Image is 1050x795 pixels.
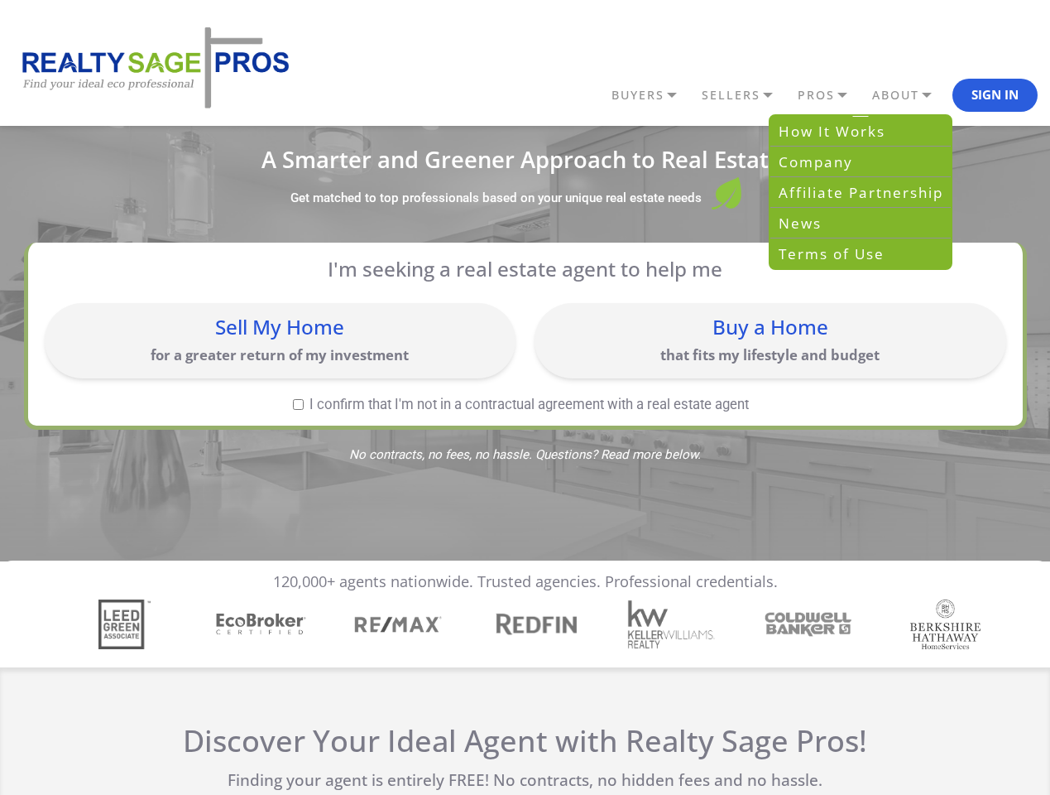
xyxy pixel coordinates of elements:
[53,345,507,364] p: for a greater return of my investment
[761,609,856,640] img: Sponsor Logo: Coldwell Banker
[53,317,507,337] div: Sell My Home
[223,610,312,638] div: 2 / 7
[698,81,793,109] a: SELLERS
[496,609,585,639] div: 4 / 7
[353,600,442,649] img: Sponsor Logo: Remax
[180,771,870,790] p: Finding your agent is entirely FREE! No contracts, no hidden fees and no hassle.
[24,449,1027,461] span: No contracts, no fees, no hassle. Questions? Read more below.
[543,317,997,337] div: Buy a Home
[770,208,951,238] a: News
[213,610,309,638] img: Sponsor Logo: Ecobroker
[24,148,1027,171] h1: A Smarter and Greener Approach to Real Estate.
[86,600,175,649] div: 1 / 7
[793,81,868,109] a: PROS
[770,177,951,208] a: Affiliate Partnership
[45,397,998,412] label: I confirm that I'm not in a contractual agreement with a real estate agent
[360,600,448,649] div: 3 / 7
[98,600,151,649] img: Sponsor Logo: Leed Green Associate
[952,79,1038,112] button: Sign In
[868,81,952,109] a: ABOUT
[12,25,294,111] img: REALTY SAGE PROS
[770,238,951,268] a: Terms of Use
[770,116,951,147] a: How It Works
[290,190,702,207] label: Get matched to top professionals based on your unique real estate needs
[910,600,981,649] img: Sponsor Logo: Berkshire Hathaway
[66,257,984,281] p: I'm seeking a real estate agent to help me
[607,81,698,109] a: BUYERS
[180,723,870,759] h2: Discover Your Ideal Agent with Realty Sage Pros!
[634,600,722,649] div: 5 / 7
[487,609,583,639] img: Sponsor Logo: Redfin
[907,600,995,649] div: 7 / 7
[770,609,859,640] div: 6 / 7
[543,345,997,364] p: that fits my lifestyle and budget
[293,399,304,410] input: I confirm that I'm not in a contractual agreement with a real estate agent
[273,573,778,591] p: 120,000+ agents nationwide. Trusted agencies. Professional credentials.
[769,114,952,270] div: BUYERS
[627,600,716,649] img: Sponsor Logo: Keller Williams Realty
[770,147,951,177] a: Company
